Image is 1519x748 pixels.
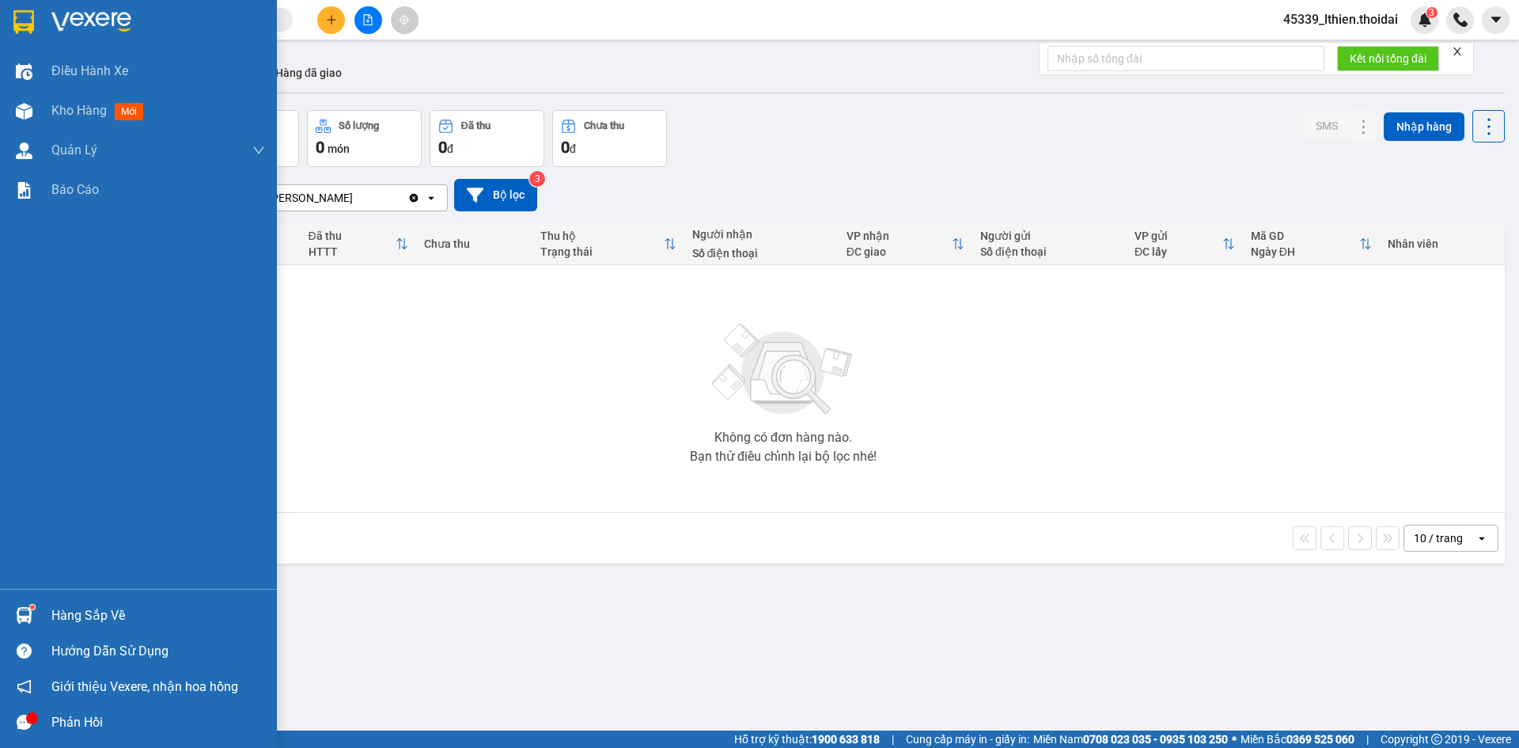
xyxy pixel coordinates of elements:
div: Chưa thu [584,120,624,131]
th: Toggle SortBy [839,223,972,265]
img: logo-vxr [13,10,34,34]
div: Đã thu [309,230,396,242]
span: plus [326,14,337,25]
th: Toggle SortBy [532,223,684,265]
span: Báo cáo [51,180,99,199]
span: Kết nối tổng đài [1350,50,1426,67]
button: Đã thu0đ [430,110,544,167]
span: copyright [1431,734,1442,745]
div: Không có đơn hàng nào. [714,431,852,444]
svg: open [1475,532,1488,545]
span: 45339_lthien.thoidai [1271,9,1411,29]
button: caret-down [1482,6,1510,34]
span: món [328,142,350,155]
span: Kho hàng [51,103,107,118]
div: VP gửi [1135,230,1222,242]
div: Số điện thoại [980,245,1119,258]
span: đ [447,142,453,155]
div: Ngày ĐH [1251,245,1359,258]
span: file-add [362,14,373,25]
span: 0 [561,138,570,157]
img: svg+xml;base64,PHN2ZyBjbGFzcz0ibGlzdC1wbHVnX19zdmciIHhtbG5zPSJodHRwOi8vd3d3LnczLm9yZy8yMDAwL3N2Zy... [704,314,862,425]
div: Người nhận [692,228,831,241]
button: aim [391,6,419,34]
span: ⚪️ [1232,736,1237,742]
div: Hướng dẫn sử dụng [51,640,265,663]
img: warehouse-icon [16,63,32,80]
div: Nhân viên [1388,237,1497,250]
span: 0 [316,138,324,157]
span: Miền Bắc [1241,731,1354,748]
strong: 0708 023 035 - 0935 103 250 [1083,733,1228,746]
button: Hàng đã giao [263,54,354,92]
sup: 3 [1426,7,1438,18]
span: 0 [438,138,447,157]
span: down [252,144,265,157]
span: đ [570,142,576,155]
span: close [1452,46,1463,57]
span: 3 [1429,7,1434,18]
button: file-add [354,6,382,34]
span: question-circle [17,644,32,659]
strong: 0369 525 060 [1286,733,1354,746]
img: icon-new-feature [1418,13,1432,27]
th: Toggle SortBy [1127,223,1243,265]
span: Quản Lý [51,140,97,160]
span: Cung cấp máy in - giấy in: [906,731,1029,748]
sup: 3 [529,171,545,187]
div: Phản hồi [51,711,265,735]
button: Bộ lọc [454,179,537,211]
span: message [17,715,32,730]
img: warehouse-icon [16,142,32,159]
th: Toggle SortBy [301,223,417,265]
button: SMS [1303,112,1350,140]
div: Hàng sắp về [51,604,265,628]
div: Bạn thử điều chỉnh lại bộ lọc nhé! [690,450,877,463]
button: Số lượng0món [307,110,422,167]
button: Nhập hàng [1384,112,1464,141]
span: Miền Nam [1033,731,1228,748]
span: caret-down [1489,13,1503,27]
div: Số điện thoại [692,247,831,260]
span: Hỗ trợ kỹ thuật: [734,731,880,748]
div: ĐC lấy [1135,245,1222,258]
th: Toggle SortBy [1243,223,1380,265]
div: HTTT [309,245,396,258]
div: Thu hộ [540,230,664,242]
div: Đã thu [461,120,491,131]
input: Selected Vp Lê Hoàn. [354,190,356,206]
div: Trạng thái [540,245,664,258]
img: solution-icon [16,182,32,199]
svg: Clear value [407,192,420,204]
input: Nhập số tổng đài [1047,46,1324,71]
div: Mã GD [1251,230,1359,242]
div: VP nhận [847,230,952,242]
sup: 1 [30,605,35,609]
div: Vp [PERSON_NAME] [252,190,353,206]
img: warehouse-icon [16,607,32,624]
span: notification [17,679,32,694]
span: | [892,731,894,748]
img: warehouse-icon [16,103,32,120]
div: Số lượng [339,120,379,131]
img: phone-icon [1453,13,1468,27]
span: Giới thiệu Vexere, nhận hoa hồng [51,677,238,697]
span: Điều hành xe [51,61,128,81]
span: aim [399,14,410,25]
button: Kết nối tổng đài [1337,46,1439,71]
strong: 1900 633 818 [812,733,880,746]
span: mới [115,103,143,120]
div: 10 / trang [1414,530,1463,546]
div: ĐC giao [847,245,952,258]
div: Người gửi [980,230,1119,242]
div: Chưa thu [424,237,525,250]
button: Chưa thu0đ [552,110,667,167]
button: plus [317,6,345,34]
svg: open [425,192,438,204]
span: | [1366,731,1369,748]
